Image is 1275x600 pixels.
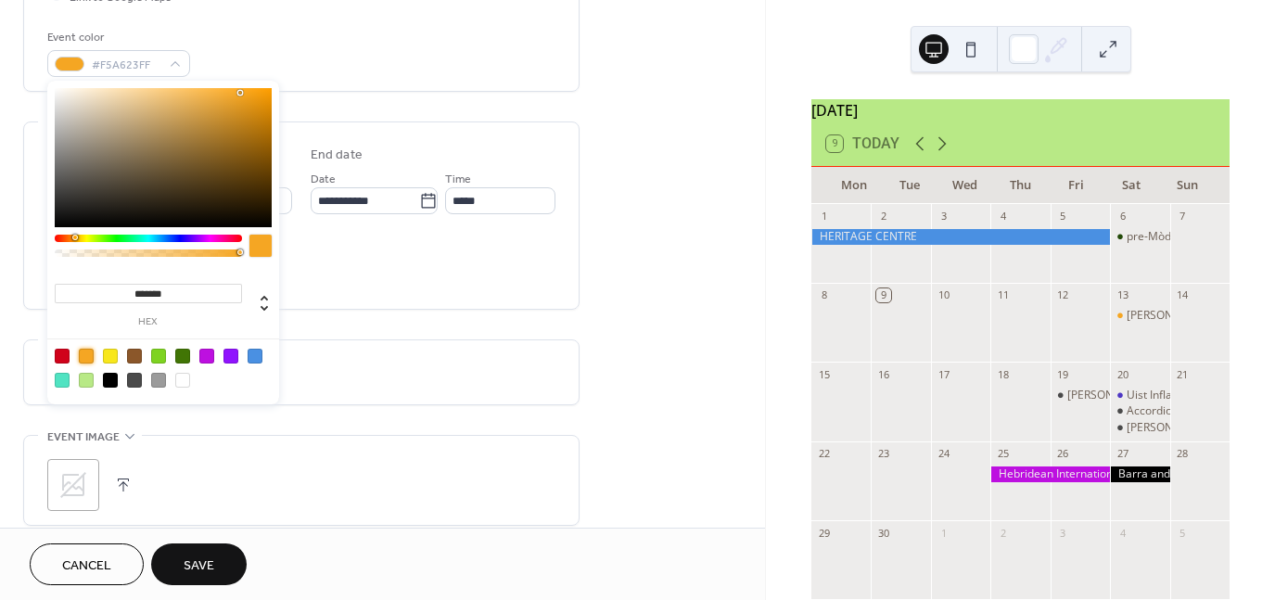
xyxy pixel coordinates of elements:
div: 5 [1056,210,1070,223]
div: Event color [47,28,186,47]
div: Thu [993,167,1049,204]
div: #F8E71C [103,349,118,364]
div: Sandy Brechin Band [1051,388,1110,403]
span: Date [311,170,336,189]
div: [PERSON_NAME] [1127,308,1214,324]
div: #000000 [103,373,118,388]
div: 1 [817,210,831,223]
div: 3 [937,210,950,223]
span: #F5A623FF [92,56,160,75]
div: Sat [1103,167,1159,204]
div: 1 [937,526,950,540]
div: 13 [1116,288,1129,302]
div: Accordion Workshop - Sandy Brechin [1110,403,1169,419]
div: 21 [1176,367,1190,381]
div: #F5A623 [79,349,94,364]
div: 26 [1056,447,1070,461]
div: 24 [937,447,950,461]
span: Save [184,556,214,576]
div: 27 [1116,447,1129,461]
div: Uist Inflatables [1110,388,1169,403]
div: #4A90E2 [248,349,262,364]
div: 18 [996,367,1010,381]
div: 29 [817,526,831,540]
div: 19 [1056,367,1070,381]
div: [DATE] [811,99,1230,121]
button: Save [151,543,247,585]
div: 4 [1116,526,1129,540]
div: 10 [937,288,950,302]
div: 15 [817,367,831,381]
div: #8B572A [127,349,142,364]
div: 20 [1116,367,1129,381]
div: 11 [996,288,1010,302]
div: Fri [1048,167,1103,204]
div: HERITAGE CENTRE [811,229,1110,245]
div: 4 [996,210,1010,223]
div: Mon [826,167,882,204]
div: End date [311,146,363,165]
div: 2 [996,526,1010,540]
div: Sun [1159,167,1215,204]
span: Time [445,170,471,189]
div: 12 [1056,288,1070,302]
div: 8 [817,288,831,302]
div: #BD10E0 [199,349,214,364]
div: 9 [876,288,890,302]
div: Hebridean International Film Festival [990,466,1110,482]
div: 7 [1176,210,1190,223]
div: #50E3C2 [55,373,70,388]
div: [PERSON_NAME] Band [1067,388,1184,403]
button: Cancel [30,543,144,585]
div: #417505 [175,349,190,364]
span: Cancel [62,556,111,576]
label: hex [55,317,242,327]
div: 2 [876,210,890,223]
div: 23 [876,447,890,461]
div: 6 [1116,210,1129,223]
div: 3 [1056,526,1070,540]
div: 17 [937,367,950,381]
div: [PERSON_NAME] Band [1127,420,1243,436]
div: #D0021B [55,349,70,364]
div: 16 [876,367,890,381]
div: Wed [937,167,993,204]
div: #7ED321 [151,349,166,364]
div: Tue [882,167,937,204]
div: 28 [1176,447,1190,461]
div: pre-Mòd cèilidh [1110,229,1169,245]
div: #B8E986 [79,373,94,388]
div: ; [47,459,99,511]
div: #4A4A4A [127,373,142,388]
div: #FFFFFF [175,373,190,388]
div: 5 [1176,526,1190,540]
div: 22 [817,447,831,461]
div: #9013FE [223,349,238,364]
div: Dylan [1110,308,1169,324]
div: #9B9B9B [151,373,166,388]
div: Uist Inflatables [1127,388,1204,403]
div: 14 [1176,288,1190,302]
div: Sandy Brechin Band [1110,420,1169,436]
div: 30 [876,526,890,540]
div: 25 [996,447,1010,461]
span: Event image [47,428,120,447]
div: Barra and Vatersay Mod [1110,466,1169,482]
div: pre-Mòd cèilidh [1127,229,1207,245]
